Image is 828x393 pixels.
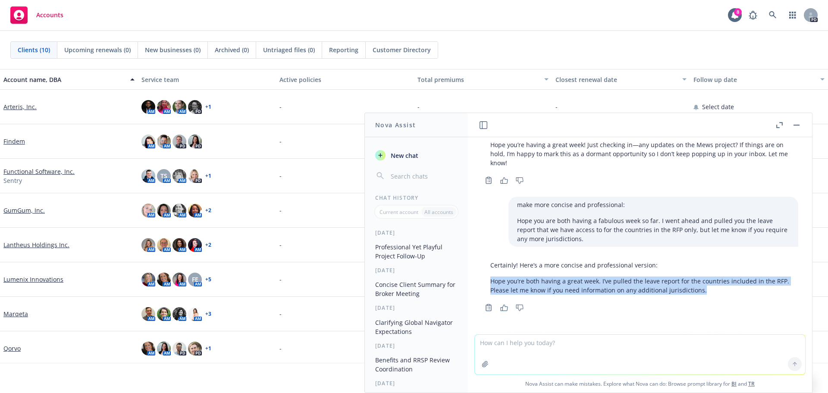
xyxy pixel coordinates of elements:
[172,238,186,252] img: photo
[784,6,801,24] a: Switch app
[172,342,186,355] img: photo
[3,206,45,215] a: GumGum, Inc.
[3,102,37,111] a: Arteris, Inc.
[188,100,202,114] img: photo
[205,311,211,317] a: + 3
[389,151,418,160] span: New chat
[764,6,781,24] a: Search
[172,307,186,321] img: photo
[279,171,282,180] span: -
[157,342,171,355] img: photo
[365,380,468,387] div: [DATE]
[690,69,828,90] button: Follow up date
[188,342,202,355] img: photo
[424,208,453,216] p: All accounts
[490,261,790,270] p: Certainly! Here’s a more concise and professional version:
[3,275,63,284] a: Lumenix Innovations
[205,173,211,179] a: + 1
[141,307,155,321] img: photo
[372,240,461,263] button: Professional Yet Playful Project Follow-Up
[36,12,63,19] span: Accounts
[276,69,414,90] button: Active policies
[731,380,737,387] a: BI
[490,277,790,295] p: Hope you’re both having a great week. I’ve pulled the leave report for the countries included in ...
[490,140,790,167] p: Hope you’re having a great week! Just checking in—any updates on the Mews project? If things are ...
[702,102,734,111] span: Select date
[145,45,201,54] span: New businesses (0)
[3,344,21,353] a: Qorvo
[3,309,28,318] a: Marqeta
[141,135,155,148] img: photo
[365,342,468,349] div: [DATE]
[485,176,492,184] svg: Copy to clipboard
[279,206,282,215] span: -
[205,104,211,110] a: + 1
[279,309,282,318] span: -
[372,148,461,163] button: New chat
[141,100,155,114] img: photo
[157,307,171,321] img: photo
[365,267,468,274] div: [DATE]
[188,204,202,217] img: photo
[157,100,171,114] img: photo
[279,275,282,284] span: -
[372,353,461,376] button: Benefits and RRSP Review Coordination
[157,204,171,217] img: photo
[205,277,211,282] a: + 5
[552,69,690,90] button: Closest renewal date
[7,3,67,27] a: Accounts
[365,194,468,201] div: Chat History
[205,346,211,351] a: + 1
[172,204,186,217] img: photo
[372,277,461,301] button: Concise Client Summary for Broker Meeting
[172,135,186,148] img: photo
[513,302,527,314] button: Thumbs down
[192,275,198,284] span: FE
[172,273,186,286] img: photo
[517,200,790,209] p: make more concise and professional:
[141,342,155,355] img: photo
[485,304,492,311] svg: Copy to clipboard
[205,242,211,248] a: + 2
[555,102,558,111] span: -
[3,176,22,185] span: Sentry
[734,8,742,16] div: 8
[263,45,315,54] span: Untriaged files (0)
[188,238,202,252] img: photo
[157,238,171,252] img: photo
[141,204,155,217] img: photo
[205,208,211,213] a: + 2
[141,238,155,252] img: photo
[215,45,249,54] span: Archived (0)
[379,208,418,216] p: Current account
[513,174,527,186] button: Thumbs down
[279,102,282,111] span: -
[372,315,461,339] button: Clarifying Global Navigator Expectations
[365,229,468,236] div: [DATE]
[3,75,125,84] div: Account name, DBA
[141,75,273,84] div: Service team
[375,120,416,129] h1: Nova Assist
[693,75,815,84] div: Follow up date
[414,69,552,90] button: Total premiums
[279,75,411,84] div: Active policies
[373,45,431,54] span: Customer Directory
[471,375,809,393] span: Nova Assist can make mistakes. Explore what Nova can do: Browse prompt library for and
[279,344,282,353] span: -
[3,240,69,249] a: Lantheus Holdings Inc.
[3,137,25,146] a: Findem
[141,273,155,286] img: photo
[555,75,677,84] div: Closest renewal date
[172,169,186,183] img: photo
[389,170,458,182] input: Search chats
[64,45,131,54] span: Upcoming renewals (0)
[188,169,202,183] img: photo
[279,137,282,146] span: -
[138,69,276,90] button: Service team
[329,45,358,54] span: Reporting
[157,273,171,286] img: photo
[188,307,202,321] img: photo
[417,102,420,111] span: -
[517,216,790,243] p: Hope you are both having a fabulous week so far. I went ahead and pulled you the leave report tha...
[160,171,167,180] span: TS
